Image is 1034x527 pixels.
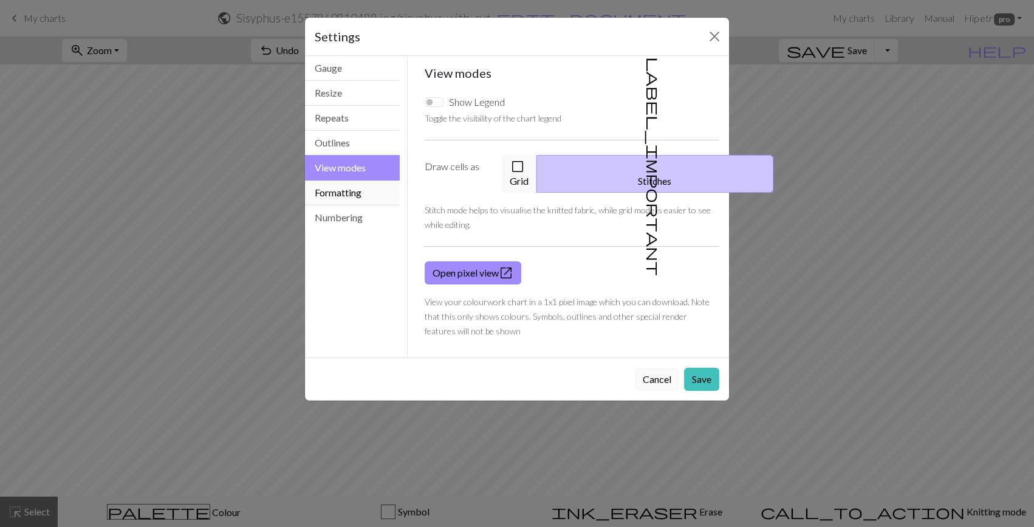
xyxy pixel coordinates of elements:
[305,131,400,156] button: Outlines
[510,158,525,175] span: check_box_outline_blank
[305,155,400,181] button: View modes
[425,261,521,284] a: Open pixel view
[305,205,400,230] button: Numbering
[684,368,719,391] button: Save
[305,181,400,205] button: Formatting
[449,95,505,109] label: Show Legend
[417,155,495,193] label: Draw cells as
[425,113,561,123] small: Toggle the visibility of the chart legend
[305,56,400,81] button: Gauge
[305,81,400,106] button: Resize
[635,368,679,391] button: Cancel
[425,297,710,336] small: View your colourwork chart in a 1x1 pixel image which you can download. Note that this only shows...
[502,155,537,193] button: Grid
[425,205,711,230] small: Stitch mode helps to visualise the knitted fabric, while grid mode is easier to see while editing.
[315,27,360,46] h5: Settings
[536,155,773,193] button: Stitches
[425,66,720,80] h5: View modes
[499,264,513,281] span: open_in_new
[705,27,724,46] button: Close
[305,106,400,131] button: Repeats
[645,57,662,276] span: label_important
